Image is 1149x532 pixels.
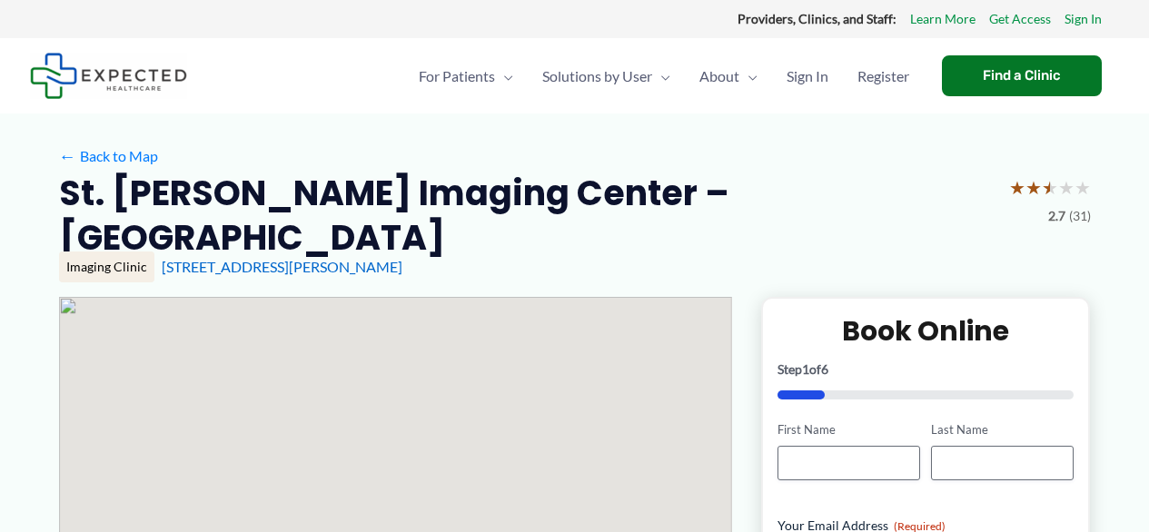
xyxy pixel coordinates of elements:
[802,361,809,377] span: 1
[989,7,1051,31] a: Get Access
[787,44,828,108] span: Sign In
[843,44,924,108] a: Register
[857,44,909,108] span: Register
[59,251,154,282] div: Imaging Clinic
[1069,204,1091,228] span: (31)
[1025,171,1042,204] span: ★
[1048,204,1065,228] span: 2.7
[778,363,1075,376] p: Step of
[404,44,924,108] nav: Primary Site Navigation
[59,147,76,164] span: ←
[931,421,1074,438] label: Last Name
[542,44,652,108] span: Solutions by User
[652,44,670,108] span: Menu Toggle
[162,258,402,275] a: [STREET_ADDRESS][PERSON_NAME]
[528,44,685,108] a: Solutions by UserMenu Toggle
[778,421,920,438] label: First Name
[1065,7,1102,31] a: Sign In
[778,313,1075,349] h2: Book Online
[738,11,896,26] strong: Providers, Clinics, and Staff:
[685,44,772,108] a: AboutMenu Toggle
[59,171,995,261] h2: St. [PERSON_NAME] Imaging Center – [GEOGRAPHIC_DATA]
[419,44,495,108] span: For Patients
[699,44,739,108] span: About
[942,55,1102,96] a: Find a Clinic
[739,44,758,108] span: Menu Toggle
[1058,171,1075,204] span: ★
[821,361,828,377] span: 6
[30,53,187,99] img: Expected Healthcare Logo - side, dark font, small
[495,44,513,108] span: Menu Toggle
[772,44,843,108] a: Sign In
[1075,171,1091,204] span: ★
[59,143,158,170] a: ←Back to Map
[910,7,976,31] a: Learn More
[1042,171,1058,204] span: ★
[1009,171,1025,204] span: ★
[404,44,528,108] a: For PatientsMenu Toggle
